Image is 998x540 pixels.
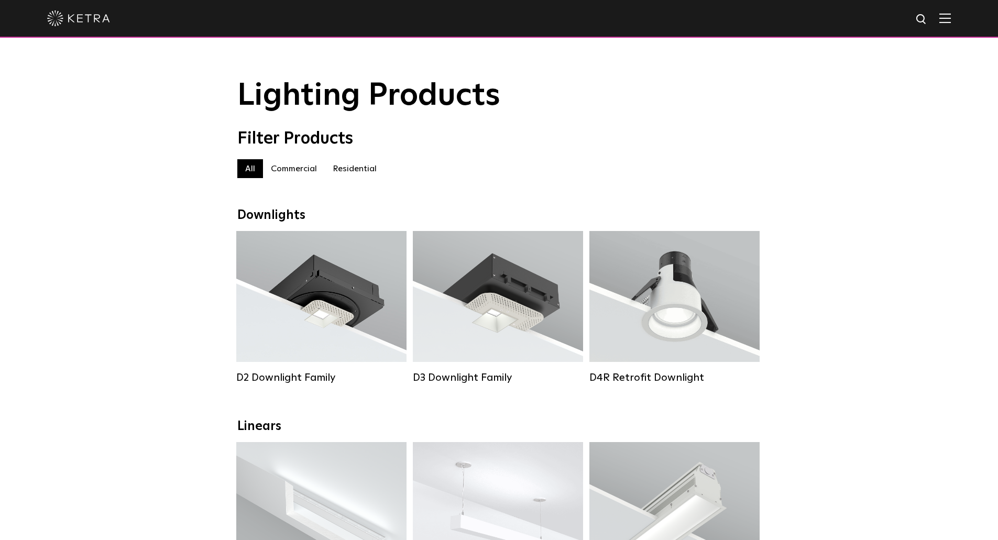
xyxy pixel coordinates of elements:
[237,129,761,149] div: Filter Products
[589,231,760,384] a: D4R Retrofit Downlight Lumen Output:800Colors:White / BlackBeam Angles:15° / 25° / 40° / 60°Watta...
[237,159,263,178] label: All
[413,371,583,384] div: D3 Downlight Family
[915,13,928,26] img: search icon
[263,159,325,178] label: Commercial
[589,371,760,384] div: D4R Retrofit Downlight
[413,231,583,384] a: D3 Downlight Family Lumen Output:700 / 900 / 1100Colors:White / Black / Silver / Bronze / Paintab...
[237,419,761,434] div: Linears
[236,231,407,384] a: D2 Downlight Family Lumen Output:1200Colors:White / Black / Gloss Black / Silver / Bronze / Silve...
[237,80,500,112] span: Lighting Products
[236,371,407,384] div: D2 Downlight Family
[325,159,385,178] label: Residential
[237,208,761,223] div: Downlights
[47,10,110,26] img: ketra-logo-2019-white
[939,13,951,23] img: Hamburger%20Nav.svg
